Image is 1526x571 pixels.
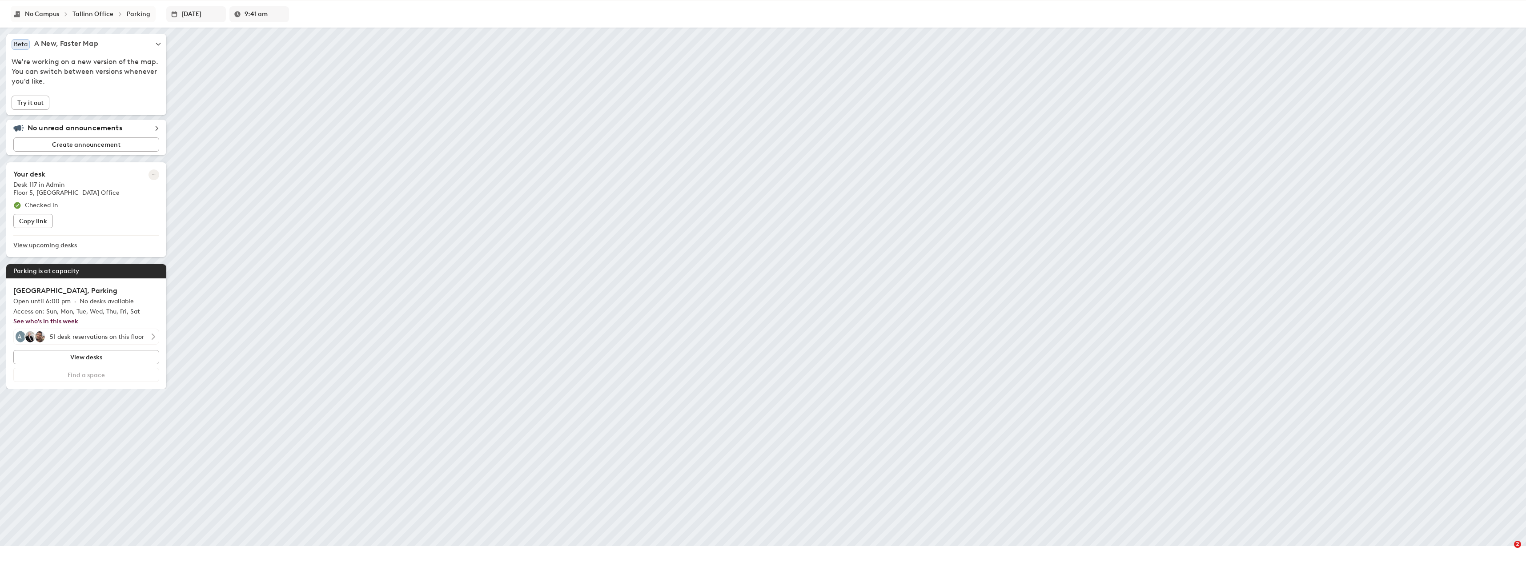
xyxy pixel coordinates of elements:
[14,331,25,342] img: Abdul Bari Ansari
[14,40,28,48] span: Beta
[13,123,159,134] div: No unread announcements
[70,8,116,20] button: Tallinn Office
[13,170,45,179] h2: Your desk
[13,368,159,382] button: Find a space
[13,329,159,345] button: Abdul Bari AnsariAlexander AntonovAndry Purk51 desk reservations on this floor
[13,214,53,228] button: Copy link
[12,39,161,86] div: BetaA New, Faster MapWe're working on a new version of the map. You can switch between versions w...
[25,10,59,18] div: No Campus
[12,96,49,110] button: Try it out
[124,8,153,20] button: Parking
[13,318,78,325] a: See who's in this week
[33,331,45,342] img: Andry Purk
[1496,541,1517,562] iframe: Intercom live chat
[13,350,159,364] button: View desks
[13,137,159,152] button: Create announcement
[34,330,48,343] div: Andry Purk
[13,267,79,275] span: Parking is at capacity
[34,39,98,50] h5: A New, Faster Map
[149,169,159,180] button: More reservation options
[13,236,159,255] a: View upcoming desks
[12,57,161,86] span: We're working on a new version of the map. You can switch between versions whenever you'd like.
[22,8,62,20] button: No Campus
[127,10,150,18] div: Parking
[24,330,38,343] div: Alexander Antonov
[13,307,159,317] p: Access on: Sun, Mon, Tue, Wed, Thu, Fri, Sat
[245,6,285,22] input: Enter a time in h:mm a format or select it for a dropdown list
[80,296,134,307] p: No desks available
[1514,541,1521,548] span: 2
[15,330,28,343] div: Abdul Bari Ansari
[181,6,221,22] input: Enter date in L format or select it from the dropdown
[28,124,122,133] h5: No unread announcements
[72,10,113,18] div: Tallinn Office
[24,331,35,342] img: Alexander Antonov
[13,181,64,189] span: Desk 117 in Admin
[13,285,159,296] h2: [GEOGRAPHIC_DATA], Parking
[25,201,58,209] p: Checked in
[13,189,120,197] span: Floor 5, [GEOGRAPHIC_DATA] Office
[13,296,71,307] p: Open until 6:00 pm
[48,333,144,341] div: 51 desk reservations on this floor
